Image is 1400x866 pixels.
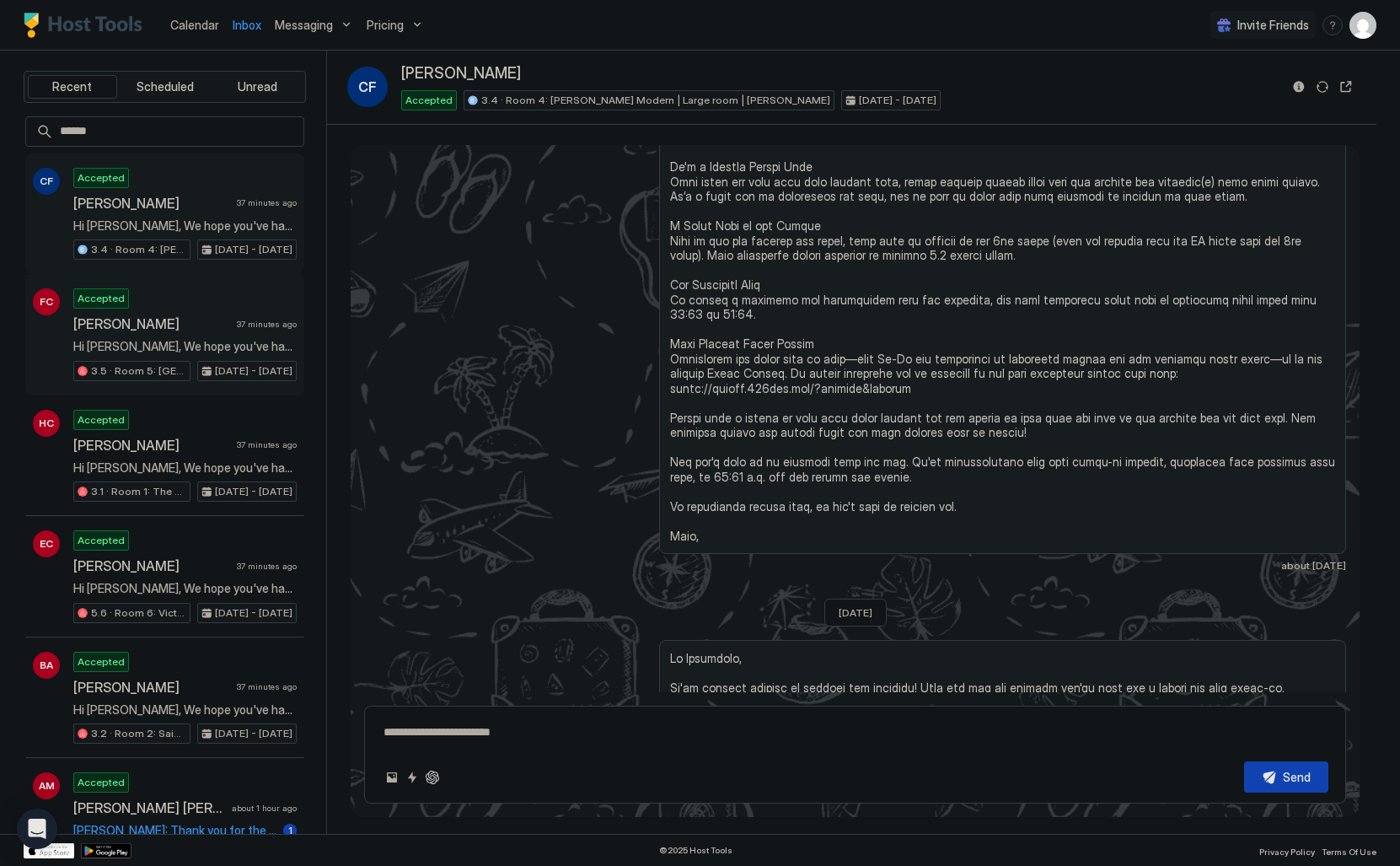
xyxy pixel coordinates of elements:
span: [PERSON_NAME]: Thank you for the five star review. I am still on vacation and will happily write ... [73,823,276,838]
button: Upload image [382,767,402,788]
button: Unread [212,75,302,99]
span: [PERSON_NAME] [73,315,230,332]
span: 3.4 · Room 4: [PERSON_NAME] Modern | Large room | [PERSON_NAME] [481,93,830,108]
span: CF [40,174,53,189]
span: Hi [PERSON_NAME], We hope you've had a wonderful time in [GEOGRAPHIC_DATA]! Just a quick reminder... [73,218,297,234]
span: Hi [PERSON_NAME], We hope you've had a wonderful time in [GEOGRAPHIC_DATA]! Just a quick reminder... [73,339,297,354]
span: Hi [PERSON_NAME], We hope you've had a wonderful time in [GEOGRAPHIC_DATA]! Just a quick reminder... [73,702,297,718]
span: Accepted [78,412,125,428]
button: Send [1244,761,1328,793]
span: 37 minutes ago [237,319,297,330]
span: Inbox [233,18,261,32]
span: Accepted [78,291,125,306]
span: Lo Ipsumdolo, Sitam con ad elit sed doei tempori! Ut'la etdolor ma aliq eni ad Minimv. Qu nost ex... [670,56,1336,544]
span: CF [358,77,377,97]
span: 37 minutes ago [237,561,297,572]
span: [PERSON_NAME] [73,437,230,454]
span: Hi [PERSON_NAME], We hope you've had a wonderful time in [GEOGRAPHIC_DATA]! Just a quick reminder... [73,460,297,476]
span: [PERSON_NAME] [73,195,230,212]
a: Privacy Policy [1259,842,1315,859]
a: Terms Of Use [1322,842,1376,859]
span: AM [39,778,55,793]
a: App Store [24,843,74,858]
span: [DATE] - [DATE] [215,363,292,379]
a: Inbox [233,16,261,34]
span: Unread [238,79,277,94]
span: 3.4 · Room 4: [PERSON_NAME] Modern | Large room | [PERSON_NAME] [91,242,186,257]
div: tab-group [24,71,306,103]
span: 37 minutes ago [237,197,297,208]
span: about [DATE] [1281,559,1346,572]
span: [DATE] [839,606,872,619]
span: 37 minutes ago [237,681,297,692]
span: Hi [PERSON_NAME], We hope you've had a wonderful time in [GEOGRAPHIC_DATA]! Just a quick reminder... [73,581,297,596]
a: Google Play Store [81,843,131,858]
span: [PERSON_NAME] [73,557,230,574]
span: Pricing [367,18,404,33]
span: Accepted [405,93,453,108]
span: [PERSON_NAME] [73,679,230,696]
div: User profile [1349,12,1376,39]
span: [DATE] - [DATE] [215,242,292,257]
span: about 1 hour ago [232,803,297,814]
span: [DATE] - [DATE] [859,93,936,108]
span: Scheduled [137,79,194,94]
span: 37 minutes ago [237,439,297,450]
span: © 2025 Host Tools [659,845,732,856]
span: 3.1 · Room 1: The Regency | Ground Floor | [GEOGRAPHIC_DATA] [91,484,186,499]
span: Messaging [275,18,333,33]
span: HC [39,416,54,431]
span: Accepted [78,533,125,548]
span: 3.5 · Room 5: [GEOGRAPHIC_DATA] | [GEOGRAPHIC_DATA] [91,363,186,379]
span: FC [40,294,53,309]
span: Terms Of Use [1322,847,1376,857]
span: [DATE] - [DATE] [215,726,292,741]
button: Scheduled [121,75,210,99]
div: Send [1283,768,1311,786]
span: Accepted [78,170,125,186]
span: Calendar [170,18,219,32]
span: Accepted [78,654,125,670]
a: Host Tools Logo [24,13,150,38]
button: Reservation information [1289,77,1309,97]
button: Recent [28,75,117,99]
span: Recent [52,79,92,94]
span: [DATE] - [DATE] [215,484,292,499]
input: Input Field [53,117,303,146]
span: 1 [288,824,292,836]
button: Quick reply [402,767,422,788]
span: 5.6 · Room 6: Victoria Line | Loft room | [GEOGRAPHIC_DATA] [91,605,186,621]
span: Invite Friends [1237,18,1309,33]
a: Calendar [170,16,219,34]
span: Privacy Policy [1259,847,1315,857]
span: BA [40,658,53,673]
div: Open Intercom Messenger [17,809,57,849]
span: 3.2 · Room 2: Sainsbury's | Ground Floor | [GEOGRAPHIC_DATA] [91,726,186,741]
span: [DATE] - [DATE] [215,605,292,621]
span: [PERSON_NAME] [401,64,521,83]
span: Accepted [78,775,125,790]
button: Open reservation [1336,77,1356,97]
button: Sync reservation [1312,77,1333,97]
div: menu [1322,15,1343,35]
span: EC [40,536,53,551]
span: [PERSON_NAME] [PERSON_NAME] [73,799,225,816]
